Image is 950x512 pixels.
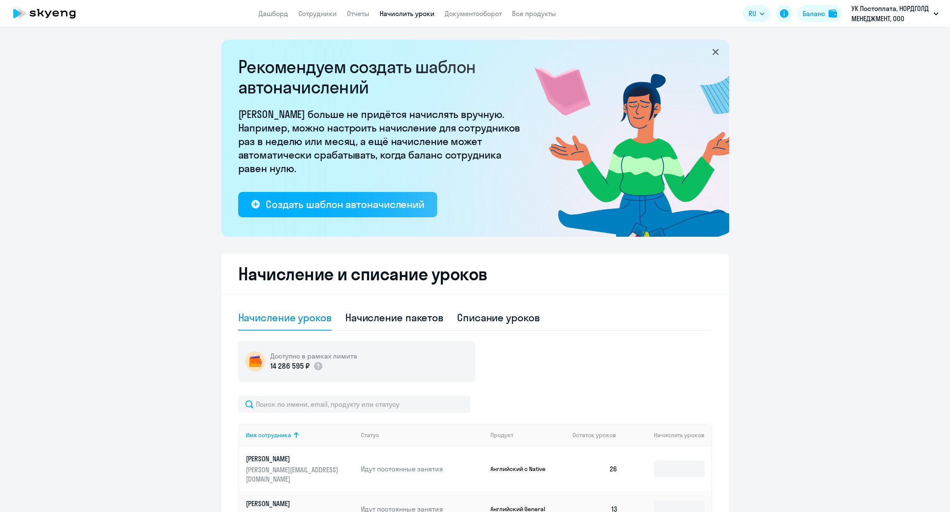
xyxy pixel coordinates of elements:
[246,499,341,508] p: [PERSON_NAME]
[829,9,837,18] img: balance
[270,361,310,372] p: 14 286 595 ₽
[851,3,930,24] p: УК Постоплата, НОРДГОЛД МЕНЕДЖМЕНТ, ООО
[625,424,711,446] th: Начислить уроков
[566,446,625,491] td: 26
[270,351,357,361] h5: Доступно в рамках лимита
[798,5,842,22] button: Балансbalance
[298,9,337,18] a: Сотрудники
[361,431,379,439] div: Статус
[238,396,470,413] input: Поиск по имени, email, продукту или статусу
[361,464,484,474] p: Идут постоянные занятия
[490,431,513,439] div: Продукт
[246,454,355,484] a: [PERSON_NAME][PERSON_NAME][EMAIL_ADDRESS][DOMAIN_NAME]
[238,107,526,175] p: [PERSON_NAME] больше не придётся начислять вручную. Например, можно настроить начисление для сотр...
[573,431,616,439] span: Остаток уроков
[266,197,424,211] div: Создать шаблон автоначислений
[259,9,288,18] a: Дашборд
[246,465,341,484] p: [PERSON_NAME][EMAIL_ADDRESS][DOMAIN_NAME]
[238,57,526,97] h2: Рекомендуем создать шаблон автоначислений
[490,465,554,473] p: Английский с Native
[246,431,291,439] div: Имя сотрудника
[457,311,540,324] div: Списание уроков
[361,431,484,439] div: Статус
[490,431,566,439] div: Продукт
[743,5,771,22] button: RU
[445,9,502,18] a: Документооборот
[238,311,332,324] div: Начисление уроков
[749,8,756,19] span: RU
[238,264,712,284] h2: Начисление и списание уроков
[347,9,369,18] a: Отчеты
[238,192,437,217] button: Создать шаблон автоначислений
[803,8,825,19] div: Баланс
[512,9,556,18] a: Все продукты
[246,454,341,463] p: [PERSON_NAME]
[573,431,625,439] div: Остаток уроков
[345,311,443,324] div: Начисление пакетов
[245,351,265,372] img: wallet-circle.png
[246,431,355,439] div: Имя сотрудника
[380,9,435,18] a: Начислить уроки
[847,3,943,24] button: УК Постоплата, НОРДГОЛД МЕНЕДЖМЕНТ, ООО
